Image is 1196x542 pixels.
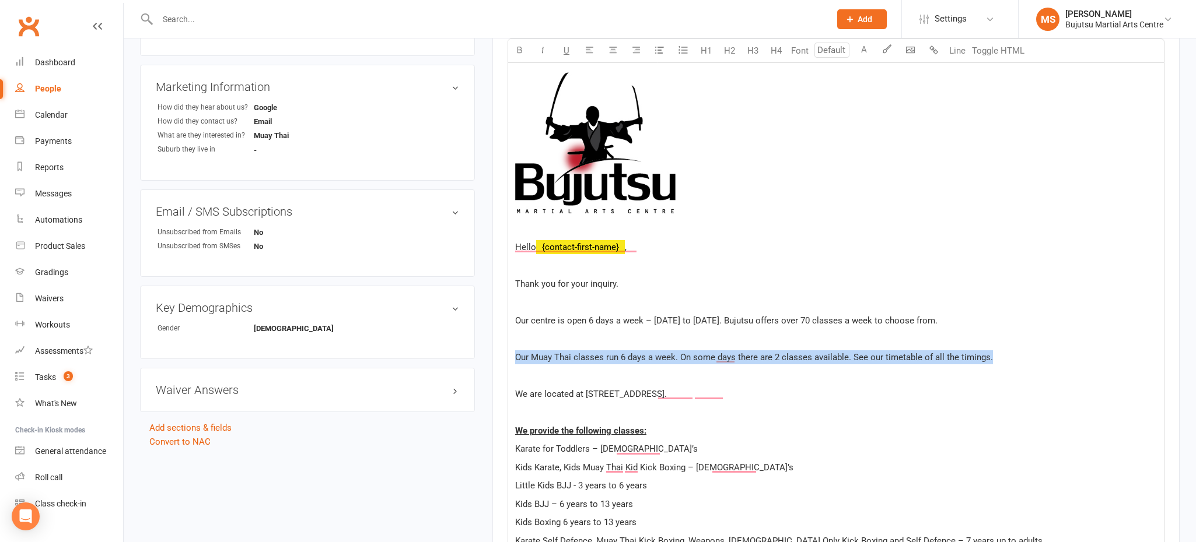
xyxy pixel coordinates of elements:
input: Default [814,43,849,58]
span: Little Kids BJJ - 3 years to 6 years [515,480,647,491]
a: Tasks 3 [15,364,123,390]
a: Convert to NAC [149,437,211,447]
a: Payments [15,128,123,154]
button: Font [788,39,812,62]
div: Waivers [35,294,64,303]
strong: - [254,146,321,154]
span: Add [858,15,872,24]
span: Thank you for your inquiry. [515,279,618,289]
span: Kids Boxing 6 years to 13 years [515,517,637,527]
div: Reports [35,163,64,172]
div: What are they interested in? [158,130,254,141]
div: Assessments [35,346,93,356]
span: Our centre is open 6 days a week – [DATE] to [DATE]. Bujutsu offers over 70 classes a week to cho... [515,315,938,326]
span: Hello [515,242,536,252]
a: Gradings [15,259,123,286]
div: How did they contact us? [158,116,254,127]
a: What's New [15,390,123,417]
div: People [35,84,61,93]
div: Unsubscribed from SMSes [158,241,254,252]
div: Messages [35,189,72,198]
div: What's New [35,399,77,408]
span: U [564,45,569,56]
div: Workouts [35,320,70,329]
div: Roll call [35,473,62,482]
a: Workouts [15,312,123,338]
button: Add [837,9,887,29]
div: Suburb they live in [158,144,254,155]
div: Payments [35,136,72,146]
a: Automations [15,207,123,233]
button: H1 [695,39,718,62]
div: Class check-in [35,499,86,508]
button: A [852,39,876,62]
strong: No [254,242,321,251]
h3: Key Demographics [156,301,459,314]
a: Class kiosk mode [15,491,123,517]
button: H2 [718,39,742,62]
div: Unsubscribed from Emails [158,227,254,238]
a: Reports [15,154,123,181]
div: Bujutsu Martial Arts Centre [1065,19,1163,30]
strong: Muay Thai [254,131,321,140]
strong: No [254,228,321,237]
div: Calendar [35,110,68,119]
a: Clubworx [14,12,43,41]
input: Search... [154,11,823,27]
div: MS [1036,8,1059,31]
button: H3 [742,39,765,62]
div: General attendance [35,446,106,456]
span: Settings [935,6,967,32]
strong: Google [254,103,321,112]
h3: Marketing Information [156,80,459,93]
a: Roll call [15,464,123,491]
h3: Waiver Answers [156,383,459,396]
a: Calendar [15,102,123,128]
button: H4 [765,39,788,62]
div: Product Sales [35,241,85,251]
span: Karate for Toddlers – [DEMOGRAPHIC_DATA]’s [515,444,698,454]
span: We provide the following classes: [515,425,646,436]
div: How did they hear about us? [158,102,254,113]
div: Gradings [35,268,68,277]
a: Assessments [15,338,123,364]
div: Tasks [35,372,56,382]
strong: Email [254,117,321,126]
div: Dashboard [35,58,75,67]
a: General attendance kiosk mode [15,438,123,464]
a: People [15,76,123,102]
button: Toggle HTML [969,39,1027,62]
button: U [555,39,578,62]
a: Product Sales [15,233,123,259]
div: Automations [35,215,82,224]
a: Waivers [15,286,123,312]
h3: Email / SMS Subscriptions [156,205,459,218]
a: Messages [15,181,123,207]
span: Kids Karate, Kids Muay Thai Kid Kick Boxing – [DEMOGRAPHIC_DATA]’s [515,462,793,473]
button: Line [946,39,969,62]
a: Dashboard [15,50,123,76]
div: Gender [158,323,254,334]
span: Kids BJJ – 6 years to 13 years [515,499,633,509]
span: , [625,242,627,252]
span: We are located at [STREET_ADDRESS]. [515,389,667,399]
strong: [DEMOGRAPHIC_DATA] [254,324,334,333]
div: [PERSON_NAME] [1065,9,1163,19]
a: Add sections & fields [149,423,232,433]
div: Open Intercom Messenger [12,502,40,530]
span: Our Muay Thai classes run 6 days a week. On some days there are 2 classes available. See our time... [515,352,993,362]
span: 3 [64,371,73,381]
img: 2035d717-7c62-463b-a115-6a901fd5f771.jpg [515,72,676,213]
